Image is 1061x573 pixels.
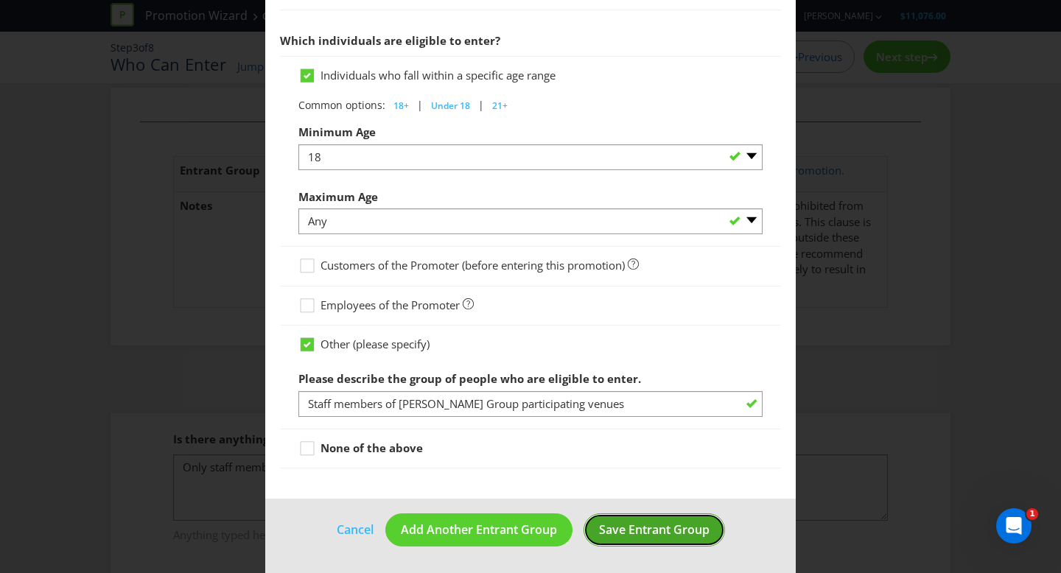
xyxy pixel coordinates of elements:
[321,68,556,82] span: Individuals who fall within a specific age range
[1026,508,1038,520] span: 1
[478,98,484,112] span: |
[280,33,500,48] span: Which individuals are eligible to enter?
[492,99,508,112] span: 21+
[298,124,376,139] span: Minimum Age
[385,95,417,117] button: 18+
[584,513,725,546] button: Save Entrant Group
[484,95,516,117] button: 21+
[336,521,374,539] a: Cancel
[298,189,378,204] span: Maximum Age
[401,521,557,538] span: Add Another Entrant Group
[298,98,385,112] span: Common options:
[423,95,478,117] button: Under 18
[321,258,625,273] span: Customers of the Promoter (before entering this promotion)
[321,337,430,351] span: Other (please specify)
[298,371,641,386] span: Please describe the group of people who are eligible to enter.
[321,440,423,455] strong: None of the above
[385,513,572,546] button: Add Another Entrant Group
[321,298,460,312] span: Employees of the Promoter
[393,99,409,112] span: 18+
[599,521,710,538] span: Save Entrant Group
[996,508,1032,544] iframe: Intercom live chat
[417,98,423,112] span: |
[431,99,470,112] span: Under 18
